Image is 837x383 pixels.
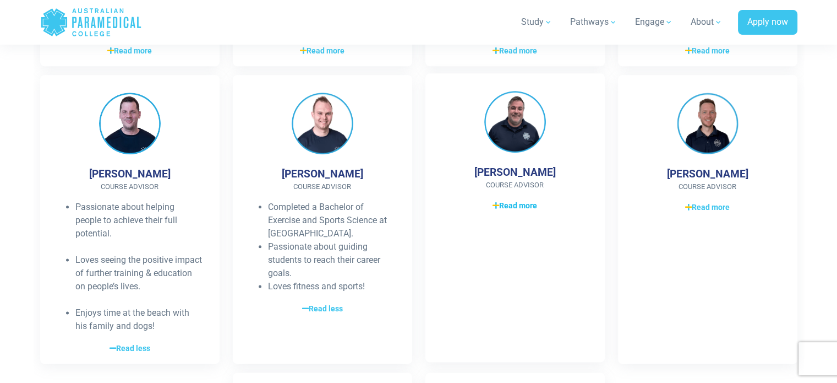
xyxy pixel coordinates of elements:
[107,45,152,57] span: Read more
[302,303,343,315] span: Read less
[685,45,730,57] span: Read more
[99,93,161,154] img: Peter Stewart
[443,180,587,191] span: Course Advisor
[250,302,395,315] a: Read less
[667,168,748,180] h4: [PERSON_NAME]
[268,280,395,293] li: Loves fitness and sports!
[684,7,729,37] a: About
[636,201,780,214] a: Read more
[474,166,556,179] h4: [PERSON_NAME]
[636,44,780,57] a: Read more
[89,168,171,180] h4: [PERSON_NAME]
[685,202,730,213] span: Read more
[493,200,537,212] span: Read more
[58,342,202,355] a: Read less
[300,45,344,57] span: Read more
[564,7,624,37] a: Pathways
[493,45,537,57] span: Read more
[58,44,202,57] a: Read more
[292,93,353,154] img: Andrew Cusack
[40,4,142,40] a: Australian Paramedical College
[628,7,680,37] a: Engage
[250,181,395,192] span: Course Advisor
[75,201,202,253] li: Passionate about helping people to achieve their full potential.
[738,10,797,35] a: Apply now
[484,91,546,153] img: James O’Hagan
[58,181,202,192] span: Course Advisor
[443,199,587,212] a: Read more
[677,93,738,154] img: Milo Dokmanovic
[268,201,395,240] li: Completed a Bachelor of Exercise and Sports Science at [GEOGRAPHIC_DATA].
[268,240,395,280] li: Passionate about guiding students to reach their career goals.
[636,181,780,192] span: Course Advisor
[110,343,150,354] span: Read less
[75,306,202,333] li: Enjoys time at the beach with his family and dogs!
[443,44,587,57] a: Read more
[250,44,395,57] a: Read more
[282,168,363,180] h4: [PERSON_NAME]
[515,7,559,37] a: Study
[75,253,202,306] li: Loves seeing the positive impact of further training & education on people’s lives.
